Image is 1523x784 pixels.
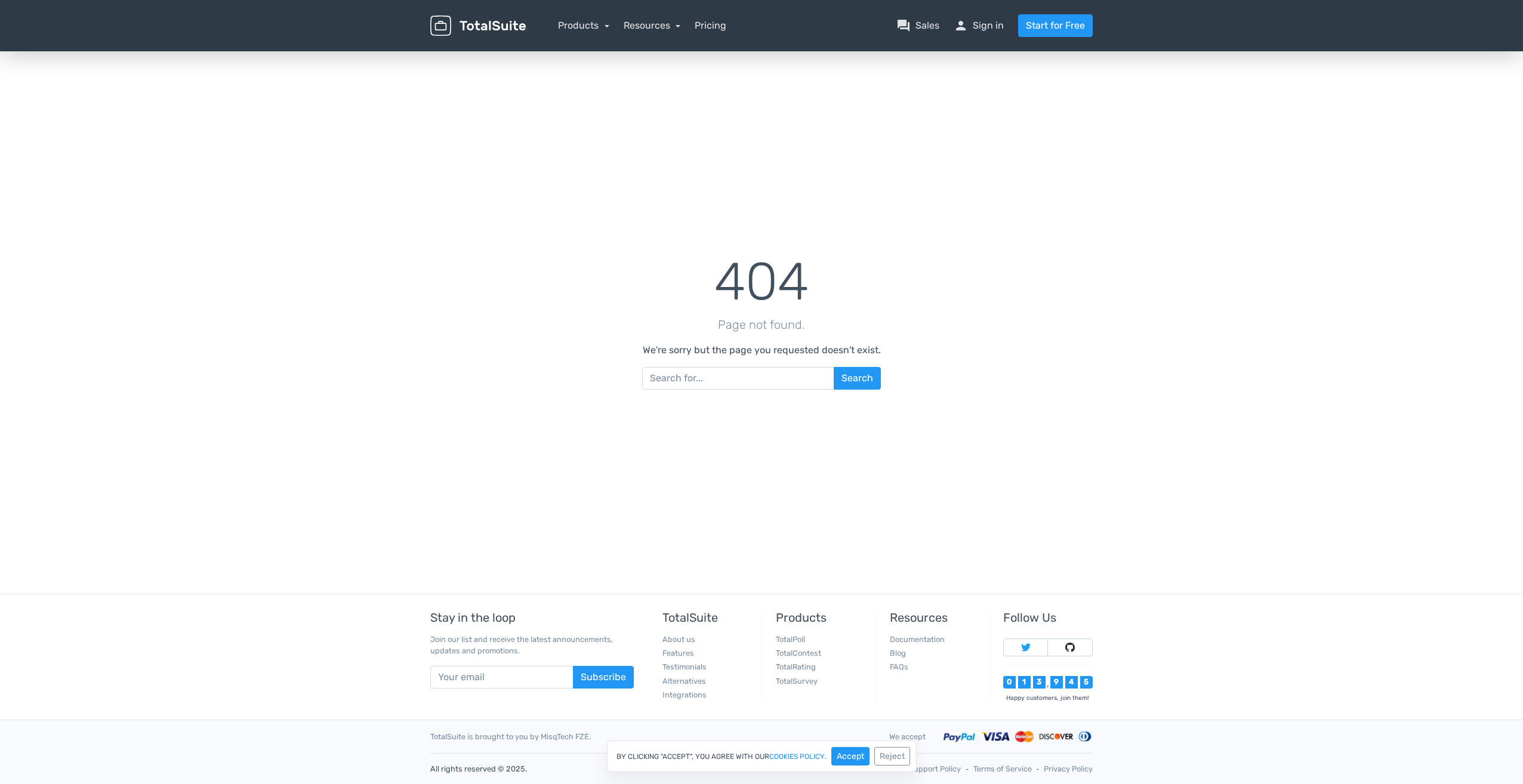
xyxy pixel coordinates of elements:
[880,731,935,742] div: We accept
[430,634,634,656] p: Join our list and receive the latest announcements, updates and promotions.
[1080,676,1093,689] div: 5
[834,367,881,390] button: Search
[896,18,911,33] span: question_answer
[1018,14,1093,37] a: Start for Free
[718,316,805,334] p: Page not found.
[430,666,574,689] input: Your email
[1033,676,1046,689] div: 3
[1065,643,1075,652] img: Follow TotalSuite on Github
[1003,676,1016,689] div: 0
[776,635,805,644] a: TotalPoll
[1065,676,1078,689] div: 4
[890,635,945,644] a: Documentation
[890,649,906,658] a: Blog
[776,611,865,624] h5: Products
[890,611,979,624] h5: Resources
[430,611,634,624] h5: Stay in the loop
[662,649,694,658] a: Features
[769,753,825,760] a: cookies policy
[607,740,917,772] div: By clicking "Accept", you agree with our .
[643,343,881,357] p: We're sorry but the page you requested doesn't exist.
[890,662,908,671] a: FAQs
[1046,681,1050,689] div: ,
[558,20,609,31] a: Products
[874,747,910,766] button: Reject
[896,18,939,33] a: question_answerSales
[662,635,695,644] a: About us
[831,747,870,766] button: Accept
[430,16,526,36] img: TotalSuite for WordPress
[662,690,707,699] a: Integrations
[954,18,1004,33] a: personSign in
[954,18,968,33] span: person
[662,611,752,624] h5: TotalSuite
[624,20,681,31] a: Resources
[662,677,706,686] a: Alternatives
[1003,611,1093,624] h5: Follow Us
[573,666,634,689] button: Subscribe
[776,662,816,671] a: TotalRating
[695,18,726,33] a: Pricing
[714,253,809,311] h1: 404
[776,677,818,686] a: TotalSurvey
[1018,676,1031,689] div: 1
[642,367,834,390] input: Search for...
[662,662,707,671] a: Testimonials
[1021,643,1031,652] img: Follow TotalSuite on Twitter
[1050,676,1063,689] div: 9
[421,731,880,742] div: TotalSuite is brought to you by MisqTech FZE.
[944,730,1093,743] img: Accepted payment methods
[1003,693,1093,702] div: Happy customers, join them!
[776,649,821,658] a: TotalContest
